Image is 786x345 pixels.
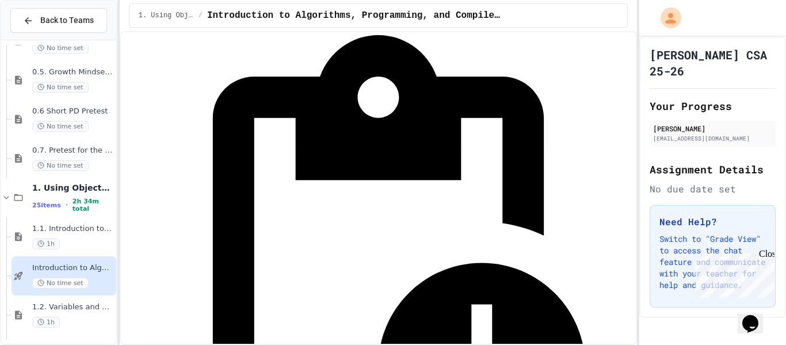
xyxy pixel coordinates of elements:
span: 1h [32,238,60,249]
h1: [PERSON_NAME] CSA 25-26 [650,47,776,79]
iframe: chat widget [690,249,774,298]
span: 1. Using Objects and Methods [139,11,194,20]
h2: Assignment Details [650,161,776,177]
h2: Your Progress [650,98,776,114]
span: 1h [32,317,60,328]
span: 25 items [32,202,61,209]
span: 1.2. Variables and Data Types [32,302,114,312]
span: 1. Using Objects and Methods [32,183,114,193]
span: No time set [32,160,89,171]
span: No time set [32,278,89,289]
span: Introduction to Algorithms, Programming, and Compilers [32,263,114,273]
div: [EMAIL_ADDRESS][DOMAIN_NAME] [653,134,772,143]
h3: Need Help? [659,215,766,229]
span: / [199,11,203,20]
span: No time set [32,82,89,93]
span: 2h 34m total [73,198,114,213]
span: • [66,200,68,210]
span: 1.1. Introduction to Algorithms, Programming, and Compilers [32,224,114,234]
div: My Account [648,5,684,31]
span: Introduction to Algorithms, Programming, and Compilers [207,9,502,22]
span: No time set [32,121,89,132]
span: No time set [32,43,89,54]
div: [PERSON_NAME] [653,123,772,134]
iframe: chat widget [738,299,774,333]
span: 0.5. Growth Mindset and Pair Programming [32,67,114,77]
div: No due date set [650,182,776,196]
span: 0.7. Pretest for the AP CSA Exam [32,146,114,156]
span: 0.6 Short PD Pretest [32,107,114,116]
p: Switch to "Grade View" to access the chat feature and communicate with your teacher for help and ... [659,233,766,291]
button: Back to Teams [10,8,107,33]
span: Back to Teams [40,14,94,26]
div: Chat with us now!Close [5,5,79,73]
